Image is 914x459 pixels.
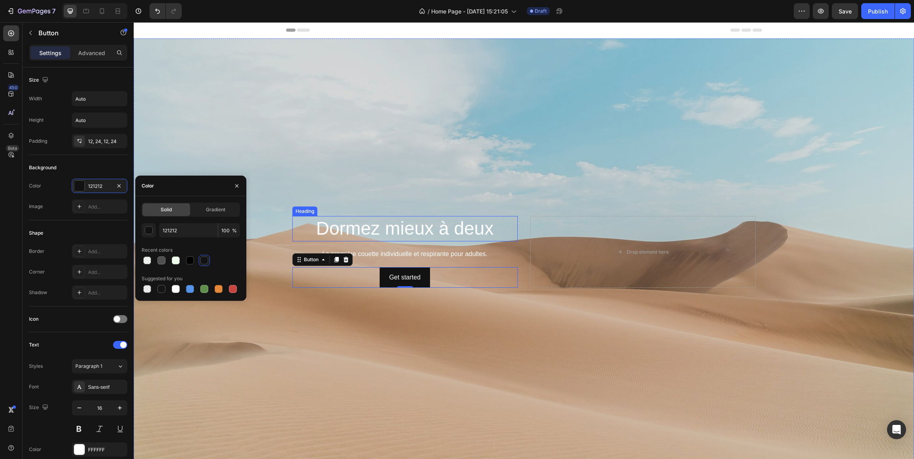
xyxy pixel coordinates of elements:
[428,7,430,15] span: /
[160,186,182,193] div: Heading
[29,164,56,171] div: Background
[8,84,19,91] div: 450
[232,227,237,234] span: %
[38,28,106,38] p: Button
[839,8,852,15] span: Save
[6,145,19,151] div: Beta
[142,275,182,282] div: Suggested for you
[161,206,172,213] span: Solid
[88,269,125,276] div: Add...
[29,248,44,255] div: Border
[29,117,44,124] div: Height
[3,3,59,19] button: 7
[861,3,895,19] button: Publish
[29,229,43,237] div: Shape
[159,194,384,219] h2: Rich Text Editor. Editing area: main
[88,384,125,391] div: Sans-serif
[78,49,105,57] p: Advanced
[29,363,43,370] div: Styles
[39,49,61,57] p: Settings
[159,226,383,238] p: La première couette individuelle et respirante pour adultes.
[72,92,127,106] input: Auto
[88,138,125,145] div: 12, 24, 12, 24
[29,75,50,86] div: Size
[150,3,182,19] div: Undo/Redo
[88,446,125,453] div: FFFFFF
[832,3,858,19] button: Save
[29,95,42,102] div: Width
[29,138,47,145] div: Padding
[246,245,296,266] button: Get started
[535,8,547,15] span: Draft
[431,7,508,15] span: Home Page - [DATE] 15:21:05
[868,7,888,15] div: Publish
[88,248,125,255] div: Add...
[88,289,125,296] div: Add...
[52,6,56,16] p: 7
[169,234,186,241] div: Button
[29,182,41,189] div: Color
[142,182,154,189] div: Color
[159,223,218,237] input: Eg: FFFFFF
[75,363,102,370] span: Paragraph 1
[88,183,111,190] div: 121212
[29,289,47,296] div: Shadow
[887,420,906,439] div: Open Intercom Messenger
[206,206,225,213] span: Gradient
[72,113,127,127] input: Auto
[29,446,41,453] div: Color
[29,402,50,413] div: Size
[29,268,45,275] div: Corner
[88,203,125,210] div: Add...
[493,227,535,233] div: Drop element here
[142,247,173,254] div: Recent colors
[159,226,384,239] div: Rich Text Editor. Editing area: main
[29,203,43,210] div: Image
[29,383,39,390] div: Font
[29,316,38,323] div: Icon
[134,22,914,459] iframe: Design area
[72,359,127,373] button: Paragraph 1
[159,195,383,218] p: Dormez mieux à deux
[29,341,39,348] div: Text
[255,250,287,261] div: Get started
